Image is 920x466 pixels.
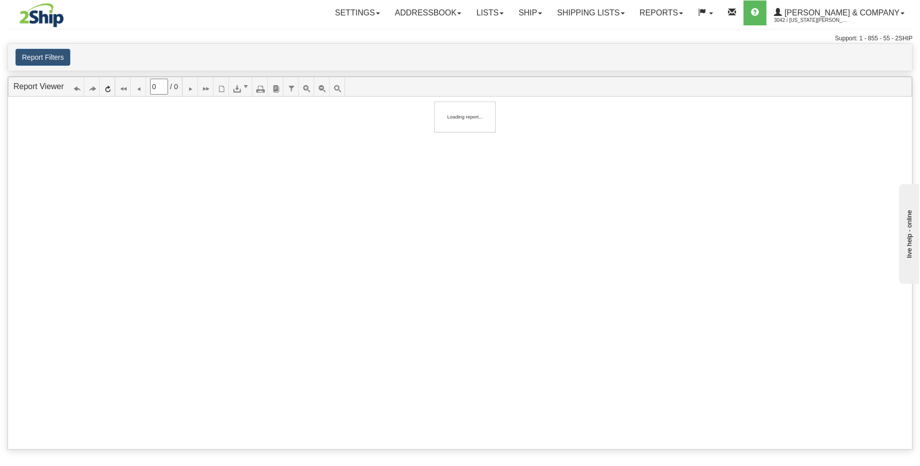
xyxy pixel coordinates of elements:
a: Settings [328,0,387,25]
button: Report Filters [15,49,70,66]
a: Lists [469,0,511,25]
a: [PERSON_NAME] & Company 3042 / [US_STATE][PERSON_NAME] [766,0,912,25]
a: Addressbook [387,0,469,25]
span: [PERSON_NAME] & Company [782,8,900,17]
a: Reports [632,0,691,25]
span: 0 [174,82,178,92]
div: live help - online [7,8,92,16]
iframe: chat widget [897,182,919,284]
a: Shipping lists [550,0,632,25]
a: Refresh [100,77,115,96]
span: 3042 / [US_STATE][PERSON_NAME] [774,15,849,25]
a: Ship [511,0,550,25]
div: Loading report... [440,107,490,127]
img: logo3042.jpg [7,2,76,28]
div: Support: 1 - 855 - 55 - 2SHIP [7,34,913,43]
a: Report Viewer [13,82,64,91]
span: / [170,82,172,92]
